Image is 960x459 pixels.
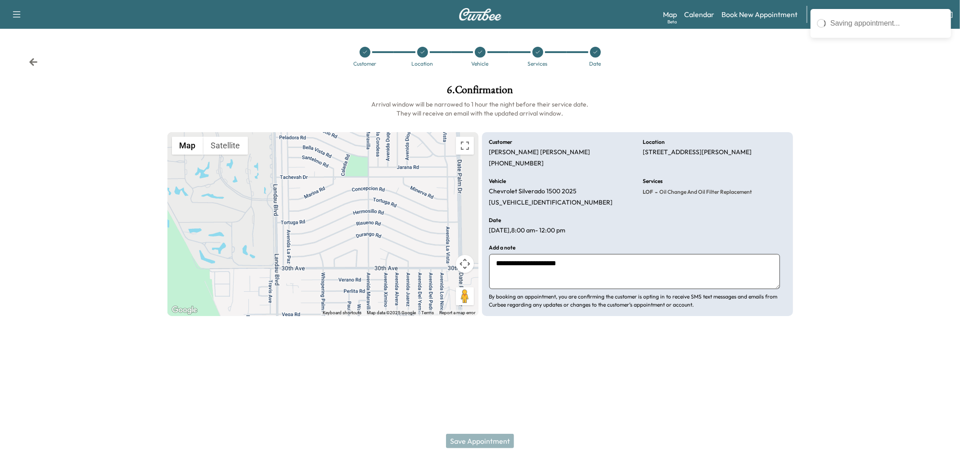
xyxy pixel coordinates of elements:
[643,188,653,196] span: LOF
[323,310,362,316] button: Keyboard shortcuts
[489,199,613,207] p: [US_VEHICLE_IDENTIFICATION_NUMBER]
[456,137,474,155] button: Toggle fullscreen view
[170,304,199,316] a: Open this area in Google Maps (opens a new window)
[643,139,665,145] h6: Location
[170,304,199,316] img: Google
[489,160,544,168] p: [PHONE_NUMBER]
[29,58,38,67] div: Back
[367,310,416,315] span: Map data ©2025 Google
[167,85,793,100] h1: 6 . Confirmation
[684,9,714,20] a: Calendar
[203,137,248,155] button: Show satellite imagery
[489,293,786,309] p: By booking an appointment, you are confirming the customer is opting in to receive SMS text messa...
[528,61,548,67] div: Services
[653,187,658,196] span: -
[643,148,752,156] p: [STREET_ADDRESS][PERSON_NAME]
[489,178,506,184] h6: Vehicle
[459,8,502,21] img: Curbee Logo
[667,18,677,25] div: Beta
[663,9,677,20] a: MapBeta
[489,148,590,156] p: [PERSON_NAME] [PERSON_NAME]
[172,137,203,155] button: Show street map
[456,287,474,305] button: Drag Pegman onto the map to open Street View
[353,61,376,67] div: Customer
[830,18,945,29] div: Saving appointment...
[658,188,752,196] span: Oil Change and Oil Filter Replacement
[422,310,434,315] a: Terms (opens in new tab)
[489,245,516,250] h6: Add a note
[489,187,577,196] p: Chevrolet Silverado 1500 2025
[489,227,566,235] p: [DATE] , 8:00 am - 12:00 pm
[440,310,476,315] a: Report a map error
[456,255,474,273] button: Map camera controls
[721,9,798,20] a: Book New Appointment
[412,61,433,67] div: Location
[643,178,663,184] h6: Services
[472,61,489,67] div: Vehicle
[489,218,501,223] h6: Date
[590,61,601,67] div: Date
[489,139,513,145] h6: Customer
[167,100,793,118] h6: Arrival window will be narrowed to 1 hour the night before their service date. They will receive ...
